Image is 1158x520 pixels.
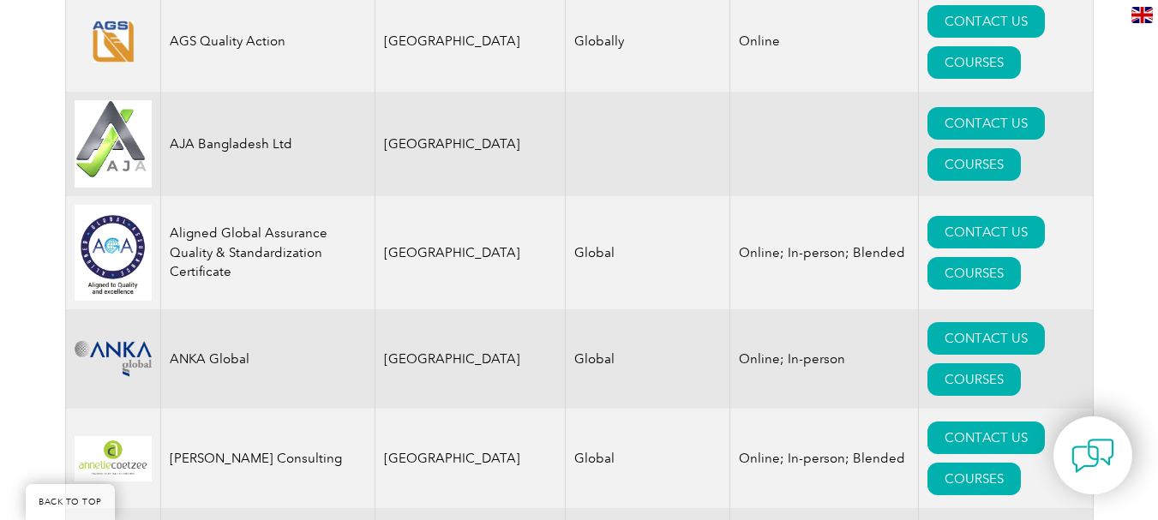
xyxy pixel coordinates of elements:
[927,257,1021,290] a: COURSES
[927,363,1021,396] a: COURSES
[375,92,566,197] td: [GEOGRAPHIC_DATA]
[75,341,152,377] img: c09c33f4-f3a0-ea11-a812-000d3ae11abd-logo.png
[75,205,152,301] img: 049e7a12-d1a0-ee11-be37-00224893a058-logo.jpg
[927,322,1045,355] a: CONTACT US
[160,196,375,309] td: Aligned Global Assurance Quality & Standardization Certificate
[566,409,730,508] td: Global
[375,196,566,309] td: [GEOGRAPHIC_DATA]
[927,148,1021,181] a: COURSES
[566,196,730,309] td: Global
[927,5,1045,38] a: CONTACT US
[160,92,375,197] td: AJA Bangladesh Ltd
[927,463,1021,495] a: COURSES
[927,46,1021,79] a: COURSES
[927,216,1045,248] a: CONTACT US
[75,21,152,63] img: e8128bb3-5a91-eb11-b1ac-002248146a66-logo.png
[26,484,115,520] a: BACK TO TOP
[375,409,566,508] td: [GEOGRAPHIC_DATA]
[75,100,152,188] img: e9ac0e2b-848c-ef11-8a6a-00224810d884-logo.jpg
[730,196,919,309] td: Online; In-person; Blended
[160,409,375,508] td: [PERSON_NAME] Consulting
[160,309,375,409] td: ANKA Global
[1131,7,1153,23] img: en
[927,421,1045,454] a: CONTACT US
[566,309,730,409] td: Global
[927,107,1045,140] a: CONTACT US
[730,309,919,409] td: Online; In-person
[375,309,566,409] td: [GEOGRAPHIC_DATA]
[75,436,152,481] img: 4c453107-f848-ef11-a316-002248944286-logo.png
[1071,434,1114,477] img: contact-chat.png
[730,409,919,508] td: Online; In-person; Blended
